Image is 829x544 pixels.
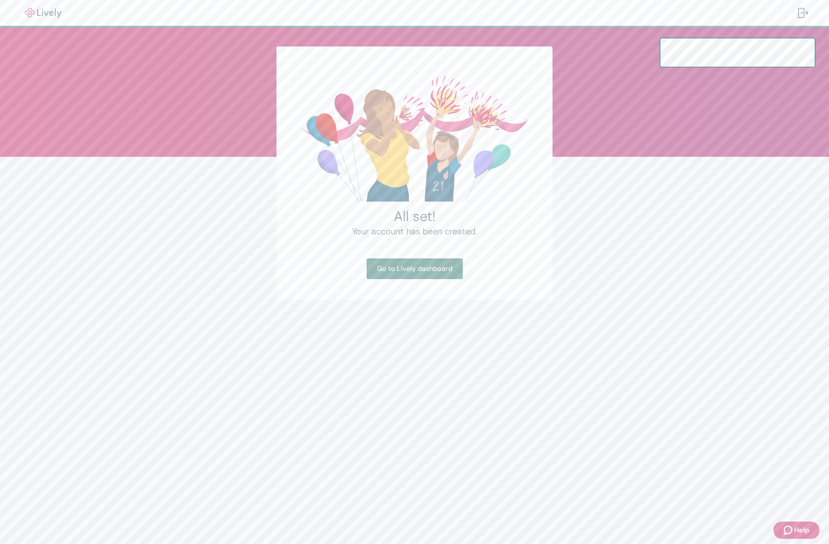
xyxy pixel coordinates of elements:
[367,258,463,279] a: Go to Lively dashboard
[784,525,794,535] svg: Zendesk support icon
[791,3,815,23] button: Log out
[19,8,67,18] img: Lively
[297,225,532,238] h4: Your account has been created.
[773,522,820,539] button: Zendesk support iconHelp
[794,525,809,535] span: Help
[297,208,532,225] h2: All set!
